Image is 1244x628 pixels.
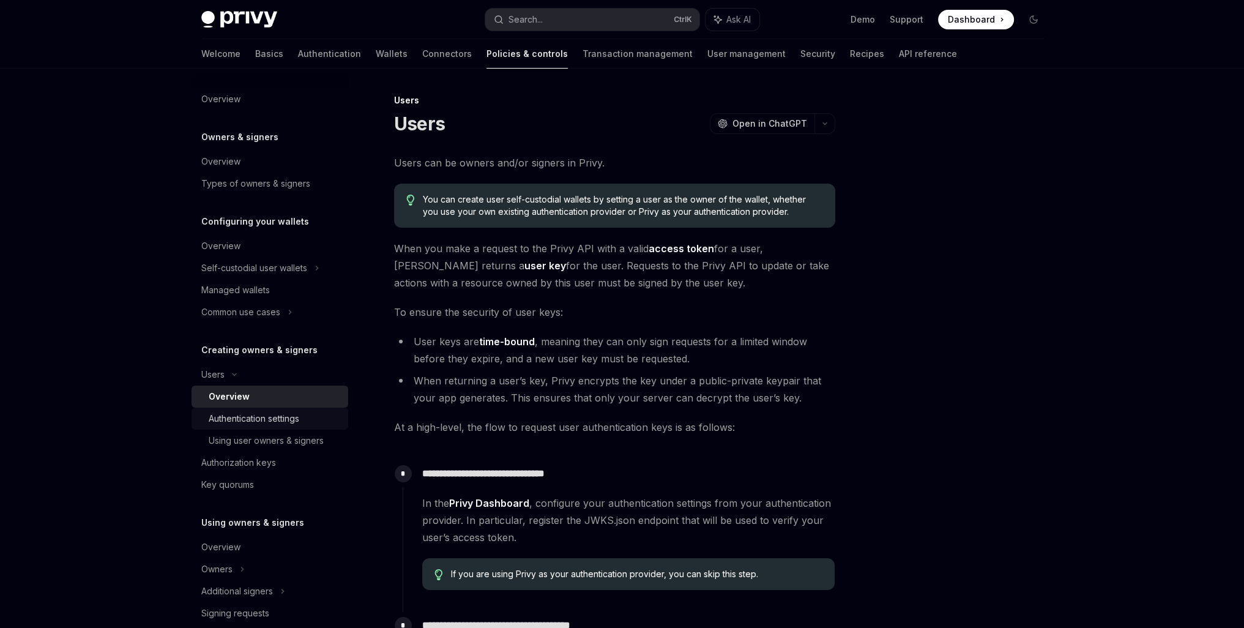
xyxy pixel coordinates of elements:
a: Overview [192,536,348,558]
div: Search... [508,12,543,27]
div: Authorization keys [201,455,276,470]
span: If you are using Privy as your authentication provider, you can skip this step. [451,568,822,580]
img: dark logo [201,11,277,28]
span: To ensure the security of user keys: [394,304,835,321]
a: Using user owners & signers [192,430,348,452]
span: Ask AI [726,13,751,26]
button: Ask AI [706,9,759,31]
a: Basics [255,39,283,69]
a: Key quorums [192,474,348,496]
a: Authorization keys [192,452,348,474]
span: Dashboard [948,13,995,26]
div: Additional signers [201,584,273,599]
div: Authentication settings [209,411,299,426]
span: You can create user self-custodial wallets by setting a user as the owner of the wallet, whether ... [423,193,822,218]
span: In the , configure your authentication settings from your authentication provider. In particular,... [422,495,835,546]
a: Overview [192,88,348,110]
a: Dashboard [938,10,1014,29]
a: User management [707,39,786,69]
div: Signing requests [201,606,269,621]
button: Toggle dark mode [1024,10,1043,29]
a: Connectors [422,39,472,69]
div: Managed wallets [201,283,270,297]
strong: access token [649,242,714,255]
strong: time-bound [479,335,535,348]
a: Support [890,13,923,26]
a: Transaction management [583,39,693,69]
button: Search...CtrlK [485,9,699,31]
h5: Creating owners & signers [201,343,318,357]
div: Overview [201,540,240,555]
div: Overview [201,154,240,169]
a: Privy Dashboard [449,497,529,510]
div: Owners [201,562,233,577]
span: Users can be owners and/or signers in Privy. [394,154,835,171]
a: Overview [192,235,348,257]
a: Welcome [201,39,240,69]
a: API reference [899,39,957,69]
a: Overview [192,386,348,408]
div: Key quorums [201,477,254,492]
a: Recipes [850,39,884,69]
a: Wallets [376,39,408,69]
div: Overview [201,92,240,107]
span: When you make a request to the Privy API with a valid for a user, [PERSON_NAME] returns a for the... [394,240,835,291]
span: At a high-level, the flow to request user authentication keys is as follows: [394,419,835,436]
a: Authentication settings [192,408,348,430]
div: Overview [209,389,250,404]
a: Authentication [298,39,361,69]
div: Common use cases [201,305,280,320]
div: Users [394,94,835,107]
svg: Tip [434,569,443,580]
span: Open in ChatGPT [732,118,807,130]
a: Types of owners & signers [192,173,348,195]
a: Policies & controls [486,39,568,69]
div: Using user owners & signers [209,433,324,448]
li: User keys are , meaning they can only sign requests for a limited window before they expire, and ... [394,333,835,367]
div: Types of owners & signers [201,176,310,191]
h5: Using owners & signers [201,515,304,530]
strong: user key [524,260,566,272]
span: Ctrl K [674,15,692,24]
svg: Tip [406,195,415,206]
h1: Users [394,113,445,135]
li: When returning a user’s key, Privy encrypts the key under a public-private keypair that your app ... [394,372,835,406]
a: Signing requests [192,602,348,624]
a: Demo [851,13,875,26]
div: Self-custodial user wallets [201,261,307,275]
div: Overview [201,239,240,253]
div: Users [201,367,225,382]
h5: Configuring your wallets [201,214,309,229]
a: Managed wallets [192,279,348,301]
a: Overview [192,151,348,173]
button: Open in ChatGPT [710,113,814,134]
h5: Owners & signers [201,130,278,144]
a: Security [800,39,835,69]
